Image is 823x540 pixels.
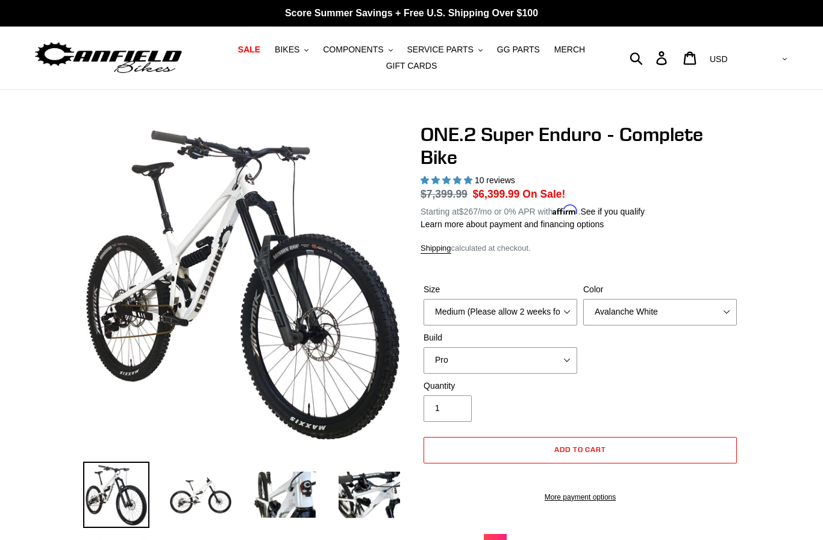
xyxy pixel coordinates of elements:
img: Load image into Gallery viewer, ONE.2 Super Enduro - Complete Bike [252,462,318,528]
span: COMPONENTS [323,45,383,55]
span: 10 reviews [475,175,515,185]
span: MERCH [554,45,585,55]
h1: ONE.2 Super Enduro - Complete Bike [421,123,740,169]
span: $267 [459,207,478,216]
img: Load image into Gallery viewer, ONE.2 Super Enduro - Complete Bike [83,462,149,528]
label: Size [424,283,577,296]
span: Affirm [552,205,578,215]
a: GIFT CARDS [380,58,443,74]
a: See if you qualify - Learn more about Affirm Financing (opens in modal) [580,207,645,216]
span: SALE [238,45,260,55]
span: SERVICE PARTS [407,45,473,55]
img: Load image into Gallery viewer, ONE.2 Super Enduro - Complete Bike [167,462,234,528]
label: Quantity [424,380,577,392]
span: BIKES [275,45,299,55]
span: $6,399.99 [473,188,520,200]
a: Learn more about payment and financing options [421,219,604,229]
button: Add to cart [424,437,737,463]
button: BIKES [269,42,314,58]
a: Shipping [421,243,451,254]
img: Load image into Gallery viewer, ONE.2 Super Enduro - Complete Bike [336,462,402,528]
span: On Sale! [522,186,565,202]
a: SALE [232,42,266,58]
span: 5.00 stars [421,175,475,185]
s: $7,399.99 [421,188,468,200]
a: More payment options [424,492,737,503]
div: calculated at checkout. [421,242,740,254]
p: Starting at /mo or 0% APR with . [421,202,645,218]
button: SERVICE PARTS [401,42,488,58]
span: GG PARTS [497,45,540,55]
label: Color [583,283,737,296]
button: COMPONENTS [317,42,398,58]
label: Build [424,331,577,344]
a: MERCH [548,42,591,58]
img: Canfield Bikes [33,39,184,77]
span: GIFT CARDS [386,61,437,71]
span: Add to cart [554,445,607,454]
a: GG PARTS [491,42,546,58]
